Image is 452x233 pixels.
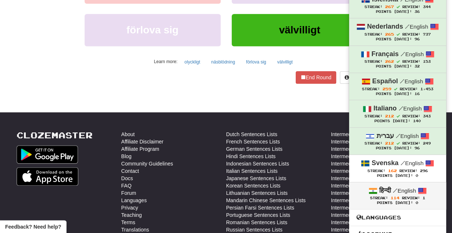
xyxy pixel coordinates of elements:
span: Review: [402,114,420,118]
span: / [401,51,405,57]
a: Español /English Streak: 259 Review: 1,453 Points [DATE]: 16 [349,73,446,100]
a: हिन्दी /English Streak: 114 Review: 1 Points [DATE]: 0 [349,182,446,209]
span: Streak includes today. [396,142,400,145]
span: / [400,160,405,166]
a: Intermediate Serbian Resources [331,197,405,204]
strong: Italiano [373,105,396,112]
a: Portuguese Sentences Lists [226,211,290,219]
a: Korean Sentences Lists [226,182,281,189]
a: Intermediate Thai Resources [331,211,397,219]
a: Intermediate Dutch Resources [331,138,401,145]
span: 153 [423,59,431,63]
span: 259 [382,87,391,91]
strong: Español [372,77,398,85]
span: 114 [391,196,399,200]
a: Hindi Sentences Lists [226,153,276,160]
span: Streak includes today. [394,87,397,91]
span: 737 [423,32,431,36]
a: Languages [121,197,147,204]
small: English [393,188,416,194]
a: Intermediate Italian Resources [331,167,401,175]
div: Points [DATE]: 96 [356,37,439,42]
a: Intermediate German Resources [331,153,406,160]
a: Languages [349,213,446,222]
span: Review: [400,87,418,91]
a: Contact [121,167,139,175]
a: Intermediate Spanish Resources [331,204,406,211]
a: Français /English Streak: 262 Review: 153 Points [DATE]: 32 [349,46,446,73]
a: Affiliate Disclaimer [121,138,164,145]
span: Review: [402,59,420,63]
a: French Sentences Lists [226,138,280,145]
span: Streak: [370,196,388,200]
button: näsblödning [207,57,239,68]
span: 162 [388,168,397,173]
a: Mandarin Chinese Sentences Lists [226,197,306,204]
a: עברית /English Streak: 212 Review: 249 Points [DATE]: 96 [349,128,446,154]
a: Italian Sentences Lists [226,167,278,175]
button: End Round [296,71,336,84]
span: / [400,78,405,84]
span: / [398,105,403,112]
span: / [393,187,398,194]
div: Points [DATE]: 32 [356,64,439,69]
a: Italiano /English Streak: 212 Review: 343 Points [DATE]: 140 [349,100,446,127]
span: Streak: [364,5,382,9]
span: Streak includes today. [396,5,400,8]
span: / [405,23,410,30]
span: välvilligt [279,24,320,36]
span: 267 [385,4,394,9]
button: Help! [340,71,366,84]
div: Points [DATE]: 0 [356,174,439,178]
a: Community Guidelines [121,160,173,167]
a: Intermediate Korean Resources [331,182,404,189]
button: förlova sig [85,14,221,46]
strong: עברית [376,132,394,139]
span: Streak: [364,59,382,63]
a: Svenska /English Streak: 162 Review: 296 Points [DATE]: 0 [349,155,446,182]
a: Japanese Sentences Lists [226,175,286,182]
span: 212 [385,141,394,145]
span: 296 [420,169,428,173]
small: English [401,51,424,57]
span: Streak includes today. [396,60,400,63]
span: 343 [423,114,431,118]
span: Open feedback widget [5,223,61,230]
div: Points [DATE]: 36 [356,10,439,14]
div: Points [DATE]: 16 [356,92,439,97]
img: Get it on Google Play [17,145,78,164]
span: 262 [385,59,394,63]
span: Review: [402,32,420,36]
a: FAQ [121,182,132,189]
span: Streak: [364,141,382,145]
span: 344 [423,5,431,9]
span: Streak: [364,114,382,118]
a: About [121,131,135,138]
a: Terms [121,219,135,226]
small: English [400,78,423,84]
span: förlova sig [127,24,179,36]
strong: Français [371,50,399,58]
span: Review: [402,196,420,200]
button: olyckligt [180,57,204,68]
span: 1,453 [420,87,433,91]
a: Affiliate Program [121,145,159,153]
small: English [398,105,421,112]
span: Review: [402,5,420,9]
a: Teaching [121,211,142,219]
a: Privacy [121,204,138,211]
a: Persian Farsi Sentences Lists [226,204,294,211]
strong: Nederlands [367,23,403,30]
span: Review: [399,169,417,173]
span: 265 [385,32,394,36]
span: Streak: [362,87,380,91]
div: Points [DATE]: 140 [356,119,439,124]
a: Intermediate Croatian Resources [331,131,406,138]
strong: Svenska [371,159,398,167]
span: Streak includes today. [396,33,400,36]
a: Romanian Sentences Lists [226,219,288,226]
small: English [400,160,423,166]
small: English [395,133,419,139]
a: Intermediate Hindi Resources [331,160,399,167]
button: välvilligt [232,14,368,46]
